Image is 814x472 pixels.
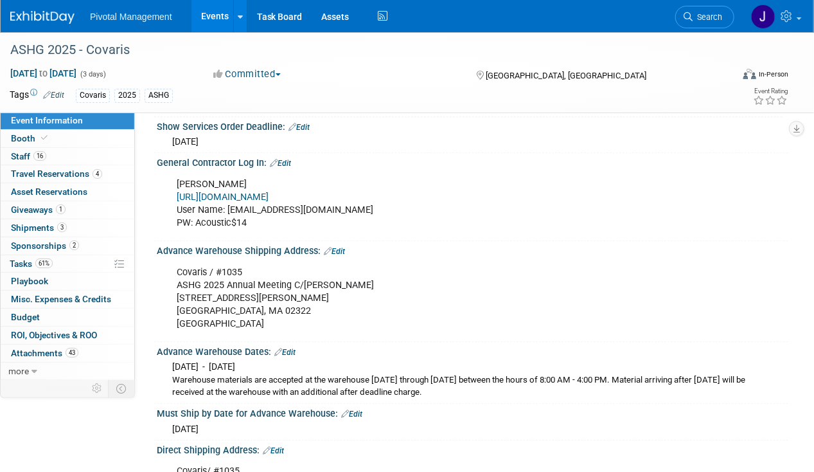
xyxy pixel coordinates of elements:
[10,11,75,24] img: ExhibitDay
[1,112,134,129] a: Event Information
[1,273,134,290] a: Playbook
[76,89,110,102] div: Covaris
[43,91,64,100] a: Edit
[263,446,284,455] a: Edit
[10,88,64,103] td: Tags
[1,255,134,273] a: Tasks61%
[486,71,647,80] span: [GEOGRAPHIC_DATA], [GEOGRAPHIC_DATA]
[157,117,788,134] div: Show Services Order Deadline:
[168,260,664,337] div: Covaris / #1035 ASHG 2025 Annual Meeting C/[PERSON_NAME] [STREET_ADDRESS][PERSON_NAME] [GEOGRAPHI...
[288,123,310,132] a: Edit
[172,424,199,434] span: [DATE]
[675,6,734,28] a: Search
[1,345,134,362] a: Attachments43
[157,241,788,258] div: Advance Warehouse Shipping Address:
[86,380,109,397] td: Personalize Event Tab Strip
[172,374,779,399] div: Warehouse materials are accepted at the warehouse [DATE] through [DATE] between the hours of 8:00...
[79,70,106,78] span: (3 days)
[11,330,97,340] span: ROI, Objectives & ROO
[11,204,66,215] span: Giveaways
[675,67,788,86] div: Event Format
[11,186,87,197] span: Asset Reservations
[1,201,134,219] a: Giveaways1
[743,69,756,79] img: Format-Inperson.png
[69,241,79,250] span: 2
[168,172,664,236] div: [PERSON_NAME] User Name: [EMAIL_ADDRESS][DOMAIN_NAME] PW: Acoustic$14
[172,136,199,147] span: [DATE]
[35,259,53,268] span: 61%
[157,440,788,457] div: Direct Shipping Address:
[90,12,172,22] span: Pivotal Management
[693,12,722,22] span: Search
[11,241,79,251] span: Sponsorships
[6,39,722,62] div: ASHG 2025 - Covaris
[11,222,67,233] span: Shipments
[758,69,788,79] div: In-Person
[157,153,788,170] div: General Contractor Log In:
[93,169,102,179] span: 4
[1,148,134,165] a: Staff16
[1,165,134,183] a: Travel Reservations4
[10,259,53,269] span: Tasks
[145,89,173,102] div: ASHG
[11,133,50,143] span: Booth
[274,348,296,357] a: Edit
[1,363,134,380] a: more
[11,294,111,304] span: Misc. Expenses & Credits
[341,410,362,419] a: Edit
[1,237,134,255] a: Sponsorships2
[209,68,286,81] button: Committed
[1,219,134,237] a: Shipments3
[114,89,140,102] div: 2025
[109,380,135,397] td: Toggle Event Tabs
[753,88,788,95] div: Event Rating
[157,342,788,359] div: Advance Warehouse Dates:
[33,151,46,161] span: 16
[10,68,77,79] span: [DATE] [DATE]
[56,204,66,214] span: 1
[751,5,775,29] img: Jessica Gatton
[177,192,269,203] a: [URL][DOMAIN_NAME]
[41,134,48,141] i: Booth reservation complete
[11,276,48,286] span: Playbook
[1,291,134,308] a: Misc. Expenses & Credits
[157,404,788,421] div: Must Ship by Date for Advance Warehouse:
[1,327,134,344] a: ROI, Objectives & ROO
[324,247,345,256] a: Edit
[270,159,291,168] a: Edit
[11,151,46,161] span: Staff
[11,348,78,358] span: Attachments
[1,309,134,326] a: Budget
[1,130,134,147] a: Booth
[57,222,67,232] span: 3
[11,115,83,125] span: Event Information
[37,68,49,78] span: to
[66,348,78,358] span: 43
[11,312,40,322] span: Budget
[172,361,235,372] span: [DATE] - [DATE]
[11,168,102,179] span: Travel Reservations
[8,366,29,376] span: more
[1,183,134,201] a: Asset Reservations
